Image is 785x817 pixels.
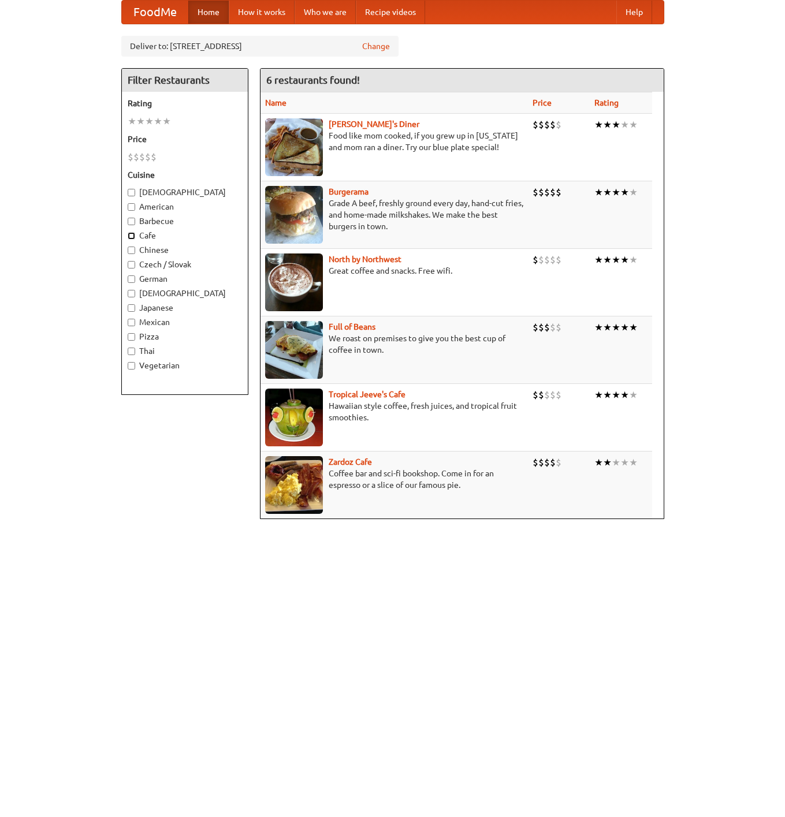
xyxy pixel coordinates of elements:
[329,390,405,399] a: Tropical Jeeve's Cafe
[265,468,523,491] p: Coffee bar and sci-fi bookshop. Come in for an espresso or a slice of our famous pie.
[154,115,162,128] li: ★
[629,118,638,131] li: ★
[594,253,603,266] li: ★
[265,186,323,244] img: burgerama.jpg
[265,400,523,423] p: Hawaiian style coffee, fresh juices, and tropical fruit smoothies.
[265,118,323,176] img: sallys.jpg
[265,98,287,107] a: Name
[550,456,556,469] li: $
[556,389,561,401] li: $
[128,290,135,297] input: [DEMOGRAPHIC_DATA]
[145,151,151,163] li: $
[603,321,612,334] li: ★
[603,456,612,469] li: ★
[594,186,603,199] li: ★
[629,389,638,401] li: ★
[544,456,550,469] li: $
[329,187,369,196] a: Burgerama
[556,186,561,199] li: $
[533,389,538,401] li: $
[188,1,229,24] a: Home
[612,389,620,401] li: ★
[538,389,544,401] li: $
[128,151,133,163] li: $
[362,40,390,52] a: Change
[533,98,552,107] a: Price
[128,232,135,240] input: Cafe
[122,69,248,92] h4: Filter Restaurants
[128,169,242,181] h5: Cuisine
[128,218,135,225] input: Barbecue
[550,186,556,199] li: $
[556,321,561,334] li: $
[550,389,556,401] li: $
[620,253,629,266] li: ★
[265,253,323,311] img: north.jpg
[603,253,612,266] li: ★
[265,333,523,356] p: We roast on premises to give you the best cup of coffee in town.
[544,186,550,199] li: $
[594,456,603,469] li: ★
[265,130,523,153] p: Food like mom cooked, if you grew up in [US_STATE] and mom ran a diner. Try our blue plate special!
[538,253,544,266] li: $
[329,255,401,264] a: North by Northwest
[533,253,538,266] li: $
[556,253,561,266] li: $
[603,389,612,401] li: ★
[128,230,242,241] label: Cafe
[121,36,399,57] div: Deliver to: [STREET_ADDRESS]
[329,322,375,331] a: Full of Beans
[603,186,612,199] li: ★
[122,1,188,24] a: FoodMe
[533,456,538,469] li: $
[594,98,619,107] a: Rating
[620,118,629,131] li: ★
[538,456,544,469] li: $
[128,316,242,328] label: Mexican
[145,115,154,128] li: ★
[128,319,135,326] input: Mexican
[612,118,620,131] li: ★
[265,389,323,446] img: jeeves.jpg
[128,345,242,357] label: Thai
[550,321,556,334] li: $
[128,304,135,312] input: Japanese
[128,186,242,198] label: [DEMOGRAPHIC_DATA]
[556,118,561,131] li: $
[136,115,145,128] li: ★
[128,362,135,370] input: Vegetarian
[162,115,171,128] li: ★
[265,321,323,379] img: beans.jpg
[329,457,372,467] a: Zardoz Cafe
[533,118,538,131] li: $
[594,321,603,334] li: ★
[128,348,135,355] input: Thai
[544,118,550,131] li: $
[533,186,538,199] li: $
[265,456,323,514] img: zardoz.jpg
[620,389,629,401] li: ★
[629,253,638,266] li: ★
[544,321,550,334] li: $
[128,261,135,268] input: Czech / Slovak
[612,253,620,266] li: ★
[128,244,242,256] label: Chinese
[128,98,242,109] h5: Rating
[329,120,419,129] a: [PERSON_NAME]'s Diner
[538,186,544,199] li: $
[620,456,629,469] li: ★
[139,151,145,163] li: $
[616,1,652,24] a: Help
[295,1,356,24] a: Who we are
[128,331,242,342] label: Pizza
[544,389,550,401] li: $
[128,288,242,299] label: [DEMOGRAPHIC_DATA]
[620,321,629,334] li: ★
[133,151,139,163] li: $
[128,201,242,212] label: American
